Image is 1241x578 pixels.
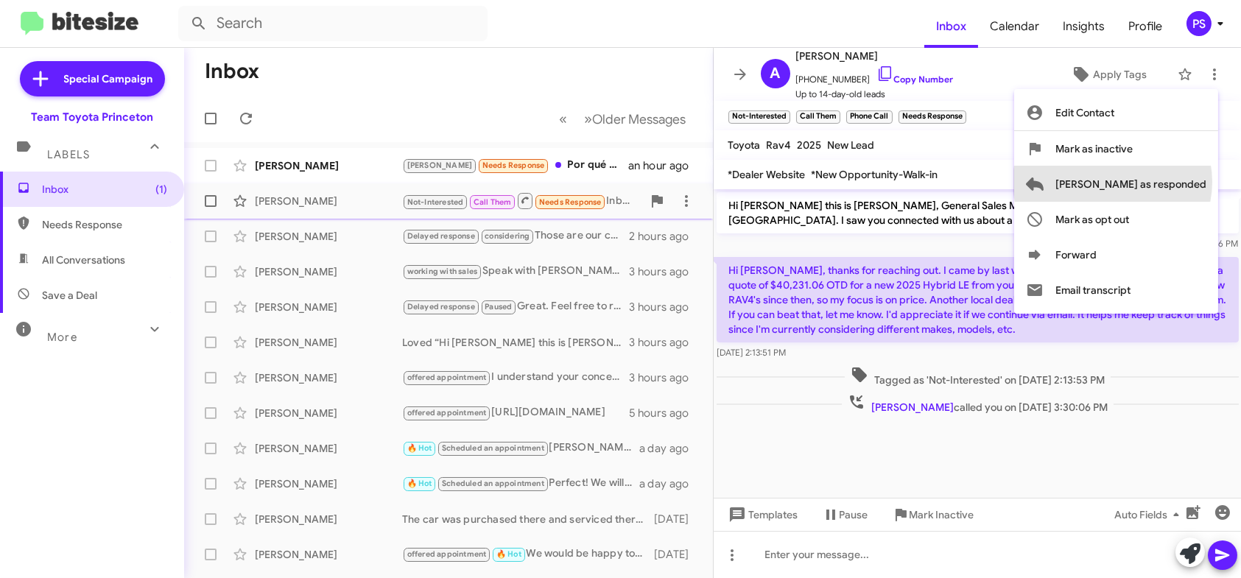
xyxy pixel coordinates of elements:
[1014,272,1218,308] button: Email transcript
[1055,166,1206,202] span: [PERSON_NAME] as responded
[1055,131,1133,166] span: Mark as inactive
[1055,202,1129,237] span: Mark as opt out
[1055,95,1114,130] span: Edit Contact
[1014,237,1218,272] button: Forward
